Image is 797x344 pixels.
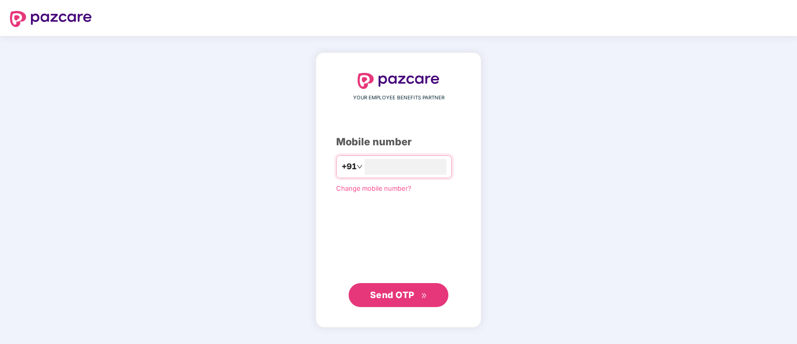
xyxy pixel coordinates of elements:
[336,184,411,192] a: Change mobile number?
[336,134,461,150] div: Mobile number
[342,160,357,173] span: +91
[421,293,427,299] span: double-right
[349,283,448,307] button: Send OTPdouble-right
[10,11,92,27] img: logo
[370,290,414,300] span: Send OTP
[357,164,363,170] span: down
[353,94,444,102] span: YOUR EMPLOYEE BENEFITS PARTNER
[358,73,439,89] img: logo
